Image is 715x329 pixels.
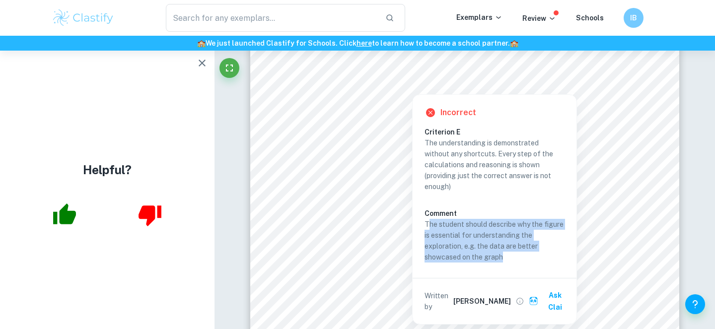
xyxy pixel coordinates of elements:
h6: Criterion E [425,127,572,137]
h4: Helpful? [83,161,132,179]
span: Army A [337,227,366,235]
h6: Incorrect [440,107,476,119]
span: Force Fighting [550,196,605,204]
span: 1.25 [570,227,584,235]
span: Effectiveness [553,211,601,219]
span: 🏫 [197,39,206,47]
input: Search for any exemplars... [166,4,377,32]
a: Schools [576,14,604,22]
span: Army B [337,242,366,251]
button: Fullscreen [219,58,239,78]
img: Clastify logo [52,8,115,28]
p: The student should describe why the figure is essential for understanding the exploration, e.g. t... [425,219,565,263]
p: Review [522,13,556,24]
h6: We just launched Clastify for Schools. Click to learn how to become a school partner. [2,38,713,49]
span: Graph 1: Graph for data represented by Table 1 showing Army A’s victory. [302,153,524,161]
span: Example 1.2: [302,173,349,182]
h6: Comment [425,208,565,219]
span: 🏫 [510,39,518,47]
span: Using Lanchester’s Square Law- [302,277,416,286]
p: Exemplars [456,12,502,23]
span: Force strength and fighting effectiveness of Army A and Army B in Example 1.2. [329,258,568,265]
a: here [357,39,372,47]
button: IB [624,8,643,28]
img: clai.svg [529,296,538,306]
span: Table 2: [302,258,327,265]
p: Written by [425,290,451,312]
button: Ask Clai [527,286,572,316]
p: The understanding is demonstrated without any shortcuts. Every step of the calculations and reaso... [425,137,565,192]
h6: IB [628,12,640,23]
span: Army Name [329,203,374,212]
span: 1.0 [572,242,583,251]
button: Help and Feedback [685,294,705,314]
